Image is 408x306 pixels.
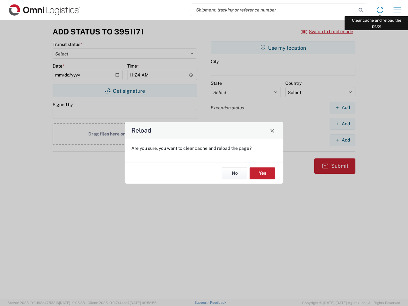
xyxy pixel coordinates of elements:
button: Close [268,126,277,135]
p: Are you sure, you want to clear cache and reload the page? [131,145,277,151]
h4: Reload [131,126,151,135]
input: Shipment, tracking or reference number [191,4,356,16]
button: No [222,167,247,179]
button: Yes [250,167,275,179]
